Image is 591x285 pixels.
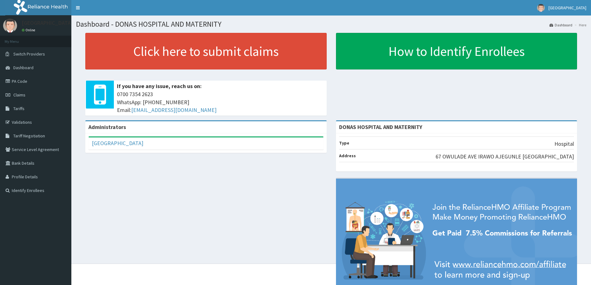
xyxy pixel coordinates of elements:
[22,28,37,32] a: Online
[88,123,126,131] b: Administrators
[117,90,324,114] span: 0700 7354 2623 WhatsApp: [PHONE_NUMBER] Email:
[339,140,349,146] b: Type
[117,82,202,90] b: If you have any issue, reach us on:
[339,123,422,131] strong: DONAS HOSPITAL AND MATERNITY
[554,140,574,148] p: Hospital
[336,33,577,69] a: How to Identify Enrollees
[573,22,586,28] li: Here
[436,153,574,161] p: 67 OWULADE AVE IRAWO AJEGUNLE [GEOGRAPHIC_DATA]
[3,19,17,33] img: User Image
[76,20,586,28] h1: Dashboard - DONAS HOSPITAL AND MATERNITY
[13,65,34,70] span: Dashboard
[13,133,45,139] span: Tariff Negotiation
[85,33,327,69] a: Click here to submit claims
[548,5,586,11] span: [GEOGRAPHIC_DATA]
[131,106,217,114] a: [EMAIL_ADDRESS][DOMAIN_NAME]
[339,153,356,158] b: Address
[13,106,25,111] span: Tariffs
[22,20,73,26] p: [GEOGRAPHIC_DATA]
[549,22,572,28] a: Dashboard
[13,92,25,98] span: Claims
[13,51,45,57] span: Switch Providers
[537,4,545,12] img: User Image
[92,140,143,147] a: [GEOGRAPHIC_DATA]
